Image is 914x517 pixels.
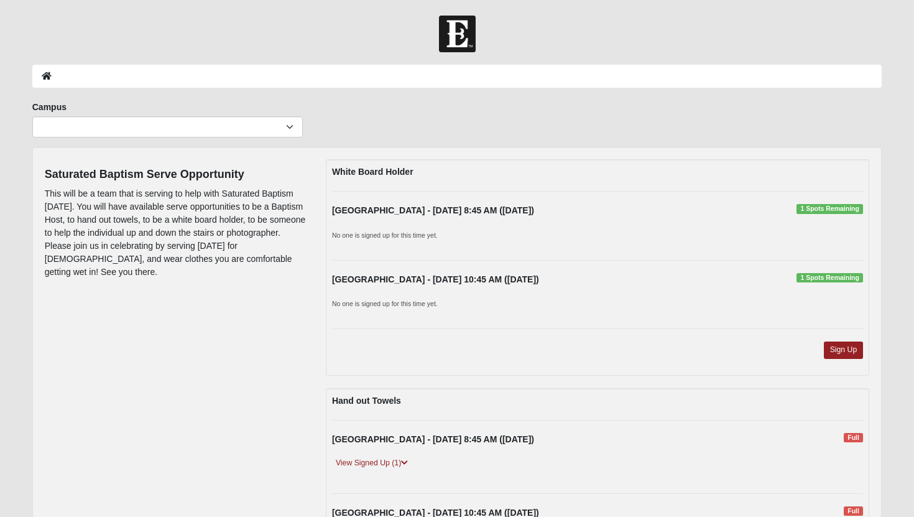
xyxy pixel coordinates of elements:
[332,434,534,444] strong: [GEOGRAPHIC_DATA] - [DATE] 8:45 AM ([DATE])
[45,187,307,279] p: This will be a team that is serving to help with Saturated Baptism [DATE]. You will have availabl...
[32,101,67,113] label: Campus
[844,433,863,443] span: Full
[796,273,863,283] span: 1 Spots Remaining
[45,168,307,182] h4: Saturated Baptism Serve Opportunity
[332,274,539,284] strong: [GEOGRAPHIC_DATA] - [DATE] 10:45 AM ([DATE])
[332,300,438,307] small: No one is signed up for this time yet.
[332,167,413,177] strong: White Board Holder
[332,231,438,239] small: No one is signed up for this time yet.
[332,457,412,470] a: View Signed Up (1)
[796,204,863,214] span: 1 Spots Remaining
[439,16,476,52] img: Church of Eleven22 Logo
[332,205,534,215] strong: [GEOGRAPHIC_DATA] - [DATE] 8:45 AM ([DATE])
[332,396,401,406] strong: Hand out Towels
[844,506,863,516] span: Full
[824,342,864,358] a: Sign Up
